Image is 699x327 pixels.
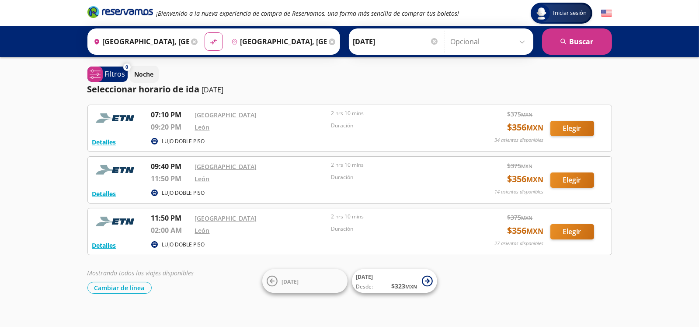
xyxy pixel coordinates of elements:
p: 07:10 PM [151,109,191,120]
p: LUJO DOBLE PISO [162,137,205,145]
span: $ 356 [508,121,544,134]
em: Mostrando todos los viajes disponibles [87,269,194,277]
button: Detalles [92,137,116,147]
p: 34 asientos disponibles [495,137,544,144]
p: 27 asientos disponibles [495,240,544,247]
button: Cambiar de línea [87,282,152,294]
button: English [601,8,612,19]
button: Elegir [550,121,594,136]
p: Duración [331,122,463,130]
p: 02:00 AM [151,225,191,236]
p: Noche [135,70,154,79]
span: 0 [125,63,128,71]
p: 09:20 PM [151,122,191,132]
span: $ 323 [392,282,417,291]
small: MXN [527,123,544,133]
p: LUJO DOBLE PISO [162,189,205,197]
p: Duración [331,225,463,233]
a: [GEOGRAPHIC_DATA] [195,111,257,119]
a: León [195,123,210,131]
img: RESERVAMOS [92,109,140,127]
button: Elegir [550,172,594,188]
img: RESERVAMOS [92,161,140,179]
input: Buscar Destino [228,31,327,53]
small: MXN [527,175,544,184]
small: MXN [522,214,533,221]
button: Detalles [92,241,116,250]
a: León [195,175,210,183]
a: Brand Logo [87,5,153,21]
button: Noche [130,66,159,83]
a: [GEOGRAPHIC_DATA] [195,162,257,171]
small: MXN [522,111,533,118]
span: Iniciar sesión [550,9,591,18]
small: MXN [527,226,544,236]
span: $ 375 [508,109,533,119]
span: [DATE] [282,278,299,285]
span: $ 356 [508,172,544,186]
p: 09:40 PM [151,161,191,172]
button: Elegir [550,224,594,239]
em: ¡Bienvenido a la nueva experiencia de compra de Reservamos, una forma más sencilla de comprar tus... [156,9,459,18]
span: Desde: [356,283,373,291]
p: 11:50 PM [151,173,191,184]
input: Buscar Origen [90,31,189,53]
input: Elegir Fecha [353,31,439,53]
p: 14 asientos disponibles [495,188,544,196]
small: MXN [522,163,533,169]
img: RESERVAMOS [92,213,140,230]
p: 2 hrs 10 mins [331,213,463,221]
p: LUJO DOBLE PISO [162,241,205,249]
p: [DATE] [202,84,224,95]
i: Brand Logo [87,5,153,18]
p: 2 hrs 10 mins [331,161,463,169]
small: MXN [406,284,417,290]
a: León [195,226,210,235]
p: Filtros [105,69,125,79]
button: Buscar [542,28,612,55]
span: $ 356 [508,224,544,237]
span: $ 375 [508,161,533,170]
button: 0Filtros [87,67,128,82]
button: Detalles [92,189,116,198]
button: [DATE] [262,269,348,293]
button: [DATE]Desde:$323MXN [352,269,437,293]
input: Opcional [451,31,529,53]
span: [DATE] [356,274,373,281]
span: $ 375 [508,213,533,222]
p: Seleccionar horario de ida [87,83,200,96]
a: [GEOGRAPHIC_DATA] [195,214,257,222]
p: Duración [331,173,463,181]
p: 2 hrs 10 mins [331,109,463,117]
p: 11:50 PM [151,213,191,223]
